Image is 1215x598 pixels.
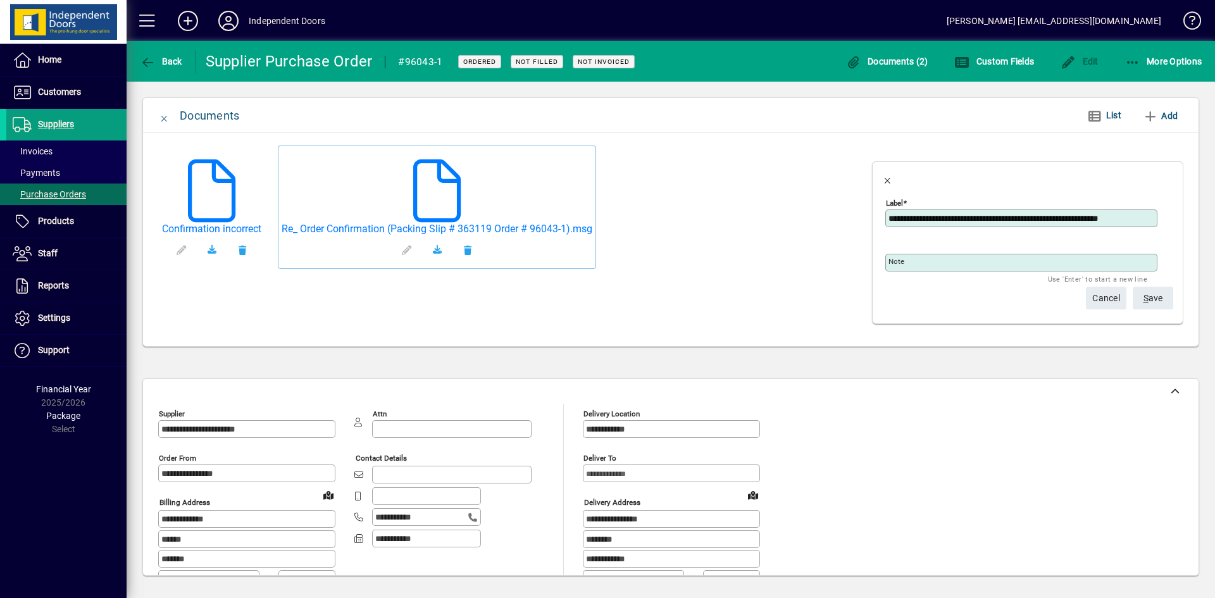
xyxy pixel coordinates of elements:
mat-label: Label [886,199,903,208]
mat-label: Deliver To [583,454,616,463]
span: Suppliers [38,119,74,129]
button: List [1077,104,1131,127]
button: Save [1133,287,1173,309]
a: Confirmation incorrect [162,223,261,235]
span: Cancel [1092,288,1120,309]
span: Customers [38,87,81,97]
span: Reports [38,280,69,290]
a: Customers [6,77,127,108]
div: [PERSON_NAME] [EMAIL_ADDRESS][DOMAIN_NAME] [947,11,1161,31]
button: Custom Fields [951,50,1037,73]
button: Edit [1057,50,1102,73]
mat-label: Supplier [159,409,185,418]
span: Support [38,345,70,355]
span: Documents (2) [846,56,928,66]
a: Staff [6,238,127,270]
app-page-header-button: Back [127,50,196,73]
span: Products [38,216,74,226]
button: Documents (2) [843,50,931,73]
span: Payments [13,168,60,178]
a: Reports [6,270,127,302]
span: Invoices [13,146,53,156]
a: Re_ Order Confirmation (Packing Slip # 363119 Order # 96043-1).msg [282,223,592,235]
mat-label: Order from [159,454,196,463]
span: Custom Fields [954,56,1034,66]
span: Ordered [463,58,496,66]
mat-label: Note [888,257,904,266]
span: List [1106,110,1121,120]
span: Staff [38,248,58,258]
button: Back [137,50,185,73]
button: Close [149,101,180,131]
a: Home [6,44,127,76]
button: Cancel [1086,287,1126,309]
mat-label: Delivery Location [583,409,640,418]
span: Back [140,56,182,66]
button: Remove [227,235,258,265]
span: ave [1143,288,1163,309]
mat-hint: Use 'Enter' to start a new line [1048,271,1147,286]
div: Supplier Purchase Order [206,51,373,72]
a: Products [6,206,127,237]
a: Download [197,235,227,265]
a: View on map [318,485,339,505]
a: Support [6,335,127,366]
span: Package [46,411,80,421]
span: More Options [1125,56,1202,66]
mat-label: Attn [373,409,387,418]
a: Download [422,235,452,265]
div: #96043-1 [398,52,442,72]
span: Not Invoiced [578,58,630,66]
a: Payments [6,162,127,184]
button: Close [873,163,903,193]
span: Financial Year [36,384,91,394]
button: Profile [208,9,249,32]
span: Settings [38,313,70,323]
span: Purchase Orders [13,189,86,199]
button: More Options [1122,50,1206,73]
button: Remove [452,235,483,265]
div: Independent Doors [249,11,325,31]
button: Add [1138,104,1183,127]
span: Add [1143,106,1178,126]
span: Home [38,54,61,65]
a: Purchase Orders [6,184,127,205]
a: Settings [6,302,127,334]
div: Documents [180,106,239,126]
a: Knowledge Base [1174,3,1199,44]
span: Not Filled [516,58,558,66]
button: Add [168,9,208,32]
span: Edit [1061,56,1099,66]
a: Invoices [6,140,127,162]
span: S [1143,293,1149,303]
a: View on map [743,485,763,505]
